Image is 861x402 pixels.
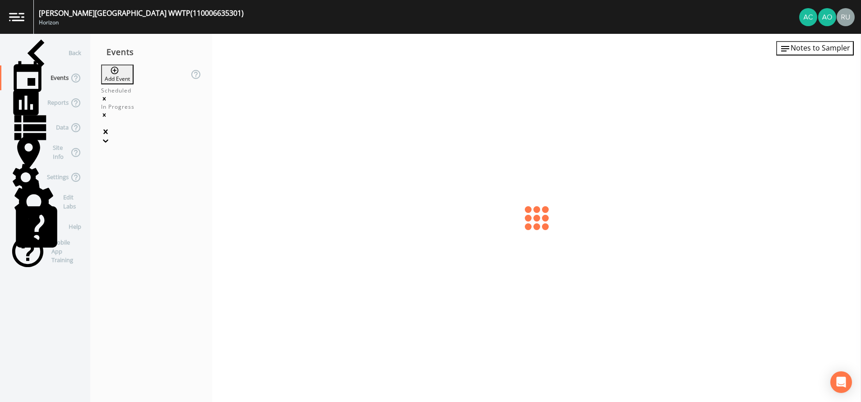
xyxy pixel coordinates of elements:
[830,371,852,393] div: Open Intercom Messenger
[818,8,836,26] img: 36adcefd44b75eda99cd52cf10cb6e57
[90,41,212,63] div: Events
[39,18,244,27] div: Horizon
[39,8,244,18] div: [PERSON_NAME][GEOGRAPHIC_DATA] WWTP (110006635301)
[776,41,854,55] button: Notes to Sampler
[101,103,201,111] div: In Progress
[101,65,134,84] button: Add Event
[799,8,818,26] div: AJ Campbell
[101,95,201,103] div: Remove Scheduled
[799,8,817,26] img: 1db5014aee1632a35d8f57b2f0e06415
[101,87,201,95] div: Scheduled
[818,8,837,26] div: Ashleigh Owens
[101,111,201,119] div: Remove In Progress
[837,8,855,26] img: a5c06d64ce99e847b6841ccd0307af82
[791,43,850,53] span: Notes to Sampler
[9,13,24,21] img: logo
